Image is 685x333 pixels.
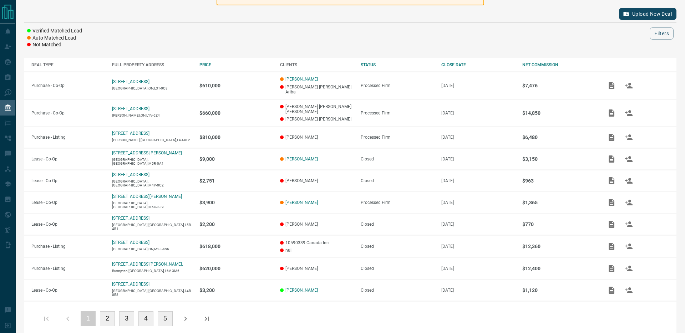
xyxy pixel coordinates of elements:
[27,35,82,42] li: Auto Matched Lead
[522,178,596,184] p: $963
[522,266,596,271] p: $12,400
[620,135,637,140] span: Match Clients
[280,62,354,67] div: CLIENTS
[112,247,192,251] p: [GEOGRAPHIC_DATA],ON,M2J-4S6
[603,244,620,249] span: Add / View Documents
[522,83,596,88] p: $7,476
[361,178,434,183] div: Closed
[112,172,149,177] a: [STREET_ADDRESS]
[100,311,115,326] button: 2
[112,106,149,111] a: [STREET_ADDRESS]
[620,222,637,227] span: Match Clients
[199,287,273,293] p: $3,200
[620,287,637,292] span: Match Clients
[27,41,82,48] li: Not Matched
[280,117,354,122] p: [PERSON_NAME] [PERSON_NAME]
[27,27,82,35] li: Verified Matched Lead
[285,157,318,162] a: [PERSON_NAME]
[112,201,192,209] p: [GEOGRAPHIC_DATA],[GEOGRAPHIC_DATA],M6G-3J9
[112,179,192,187] p: [GEOGRAPHIC_DATA],[GEOGRAPHIC_DATA],M4P-0C2
[522,244,596,249] p: $12,360
[280,135,354,140] p: [PERSON_NAME]
[650,27,674,40] button: Filters
[112,79,149,84] a: [STREET_ADDRESS]
[112,262,183,267] a: [STREET_ADDRESS][PERSON_NAME],
[441,157,515,162] p: [DATE]
[603,266,620,271] span: Add / View Documents
[199,178,273,184] p: $2,751
[361,83,434,88] div: Processed Firm
[112,131,149,136] a: [STREET_ADDRESS]
[522,221,596,227] p: $770
[280,222,354,227] p: [PERSON_NAME]
[285,77,318,82] a: [PERSON_NAME]
[112,240,149,245] p: [STREET_ADDRESS]
[31,135,105,140] p: Purchase - Listing
[112,62,192,67] div: FULL PROPERTY ADDRESS
[620,244,637,249] span: Match Clients
[280,178,354,183] p: [PERSON_NAME]
[441,111,515,116] p: [DATE]
[522,200,596,205] p: $1,365
[361,244,434,249] div: Closed
[280,104,354,114] p: [PERSON_NAME] [PERSON_NAME] [PERSON_NAME]
[441,288,515,293] p: [DATE]
[361,200,434,205] div: Processed Firm
[199,156,273,162] p: $9,000
[441,266,515,271] p: [DATE]
[199,62,273,67] div: PRICE
[280,248,354,253] p: null
[361,111,434,116] div: Processed Firm
[112,282,149,287] a: [STREET_ADDRESS]
[112,269,192,273] p: Brampton,[GEOGRAPHIC_DATA],L6V-3M6
[31,157,105,162] p: Lease - Co-Op
[603,178,620,183] span: Add / View Documents
[361,266,434,271] div: Closed
[112,138,192,142] p: [PERSON_NAME],[GEOGRAPHIC_DATA],L4J-0L2
[441,83,515,88] p: [DATE]
[522,287,596,293] p: $1,120
[619,8,676,20] button: Upload New Deal
[620,83,637,88] span: Match Clients
[441,178,515,183] p: [DATE]
[603,200,620,205] span: Add / View Documents
[112,194,182,199] a: [STREET_ADDRESS][PERSON_NAME]
[31,200,105,205] p: Lease - Co-Op
[441,244,515,249] p: [DATE]
[31,266,105,271] p: Purchase - Listing
[199,221,273,227] p: $2,200
[441,62,515,67] div: CLOSE DATE
[112,150,182,155] a: [STREET_ADDRESS][PERSON_NAME]
[81,311,96,326] button: 1
[158,311,173,326] button: 5
[138,311,153,326] button: 4
[31,244,105,249] p: Purchase - Listing
[603,157,620,162] span: Add / View Documents
[112,216,149,221] p: [STREET_ADDRESS]
[620,266,637,271] span: Match Clients
[280,84,354,94] p: [PERSON_NAME] [PERSON_NAME] Ariba
[31,178,105,183] p: Lease - Co-Op
[620,110,637,115] span: Match Clients
[361,135,434,140] div: Processed Firm
[522,156,596,162] p: $3,150
[285,288,318,293] a: [PERSON_NAME]
[199,110,273,116] p: $660,000
[441,222,515,227] p: [DATE]
[361,62,434,67] div: STATUS
[112,223,192,231] p: [GEOGRAPHIC_DATA],[GEOGRAPHIC_DATA],L5B-4B1
[112,289,192,297] p: [GEOGRAPHIC_DATA],[GEOGRAPHIC_DATA],L4B-0E8
[361,222,434,227] div: Closed
[112,113,192,117] p: [PERSON_NAME],ON,L1V-6Z4
[285,200,318,205] a: [PERSON_NAME]
[280,266,354,271] p: [PERSON_NAME]
[603,287,620,292] span: Add / View Documents
[620,178,637,183] span: Match Clients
